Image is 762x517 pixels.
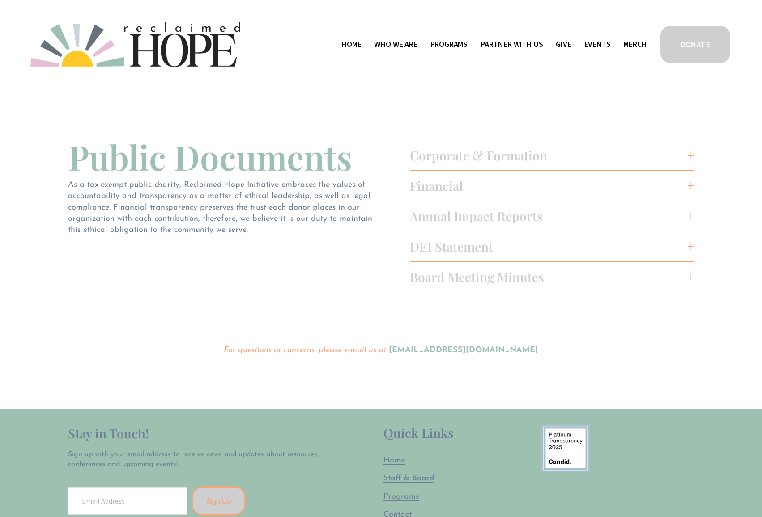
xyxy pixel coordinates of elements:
span: Staff & Board [383,475,434,483]
img: 9878580 [541,424,590,472]
a: Merch [623,38,647,52]
span: Programs [430,38,468,51]
a: Home [383,455,405,467]
span: As a tax-exempt public charity, Reclaimed Hope Initiative embraces the values of accountability a... [68,181,375,234]
span: DEI Statement [410,238,688,255]
h2: Stay in Touch! [68,424,326,443]
span: Who We Are [374,38,417,51]
span: Partner With Us [481,38,543,51]
span: Home [383,457,405,465]
a: folder dropdown [374,38,417,52]
input: Email Address [68,487,187,515]
span: Sign Up [206,496,231,505]
a: Give [556,38,571,52]
a: DONATE [659,25,732,64]
img: Reclaimed Hope Initiative [30,22,240,67]
a: folder dropdown [481,38,543,52]
p: Sign up with your email address to receive news and updates about resources, conferences and upco... [68,450,326,470]
a: Events [584,38,611,52]
button: Financial [410,171,694,201]
a: [EMAIL_ADDRESS][DOMAIN_NAME] [389,346,538,354]
a: Programs [383,492,419,503]
span: Quick Links [383,425,454,441]
em: For questions or concerns, please e-mail us at [224,346,386,354]
span: Public Documents [68,134,352,179]
a: Staff & Board [383,473,434,484]
button: Corporate & Formation [410,140,694,170]
span: Programs [383,493,419,501]
span: Annual Impact Reports [410,208,688,224]
span: Financial [410,177,688,194]
button: DEI Statement [410,231,694,261]
a: folder dropdown [430,38,468,52]
span: Corporate & Formation [410,147,688,164]
a: Home [341,38,361,52]
button: Annual Impact Reports [410,201,694,231]
button: Sign Up [192,486,246,516]
span: Board Meeting Minutes [410,269,688,285]
button: Board Meeting Minutes [410,262,694,292]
